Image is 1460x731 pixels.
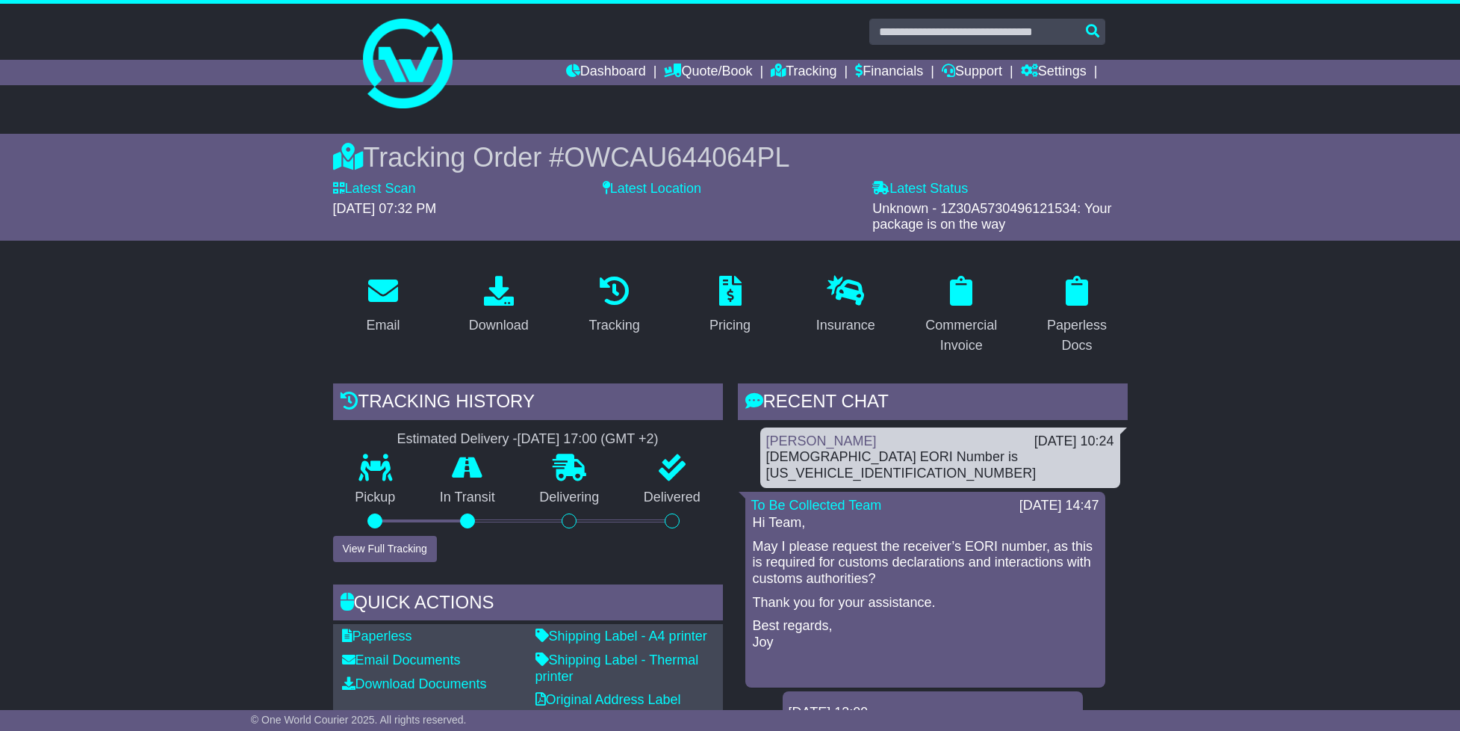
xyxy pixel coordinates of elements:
[518,490,622,506] p: Delivering
[333,141,1128,173] div: Tracking Order #
[753,539,1098,587] p: May I please request the receiver’s EORI number, as this is required for customs declarations and...
[807,271,885,341] a: Insurance
[342,653,461,667] a: Email Documents
[333,490,418,506] p: Pickup
[564,142,789,173] span: OWCAU644064PL
[356,271,409,341] a: Email
[1021,60,1087,85] a: Settings
[342,676,487,691] a: Download Documents
[469,315,529,336] div: Download
[459,271,538,341] a: Download
[872,201,1111,232] span: Unknown - 1Z30A5730496121534: Your package is on the way
[1034,434,1114,450] div: [DATE] 10:24
[855,60,923,85] a: Financials
[417,490,518,506] p: In Transit
[753,595,1098,611] p: Thank you for your assistance.
[535,692,681,707] a: Original Address Label
[709,315,751,336] div: Pricing
[333,585,723,625] div: Quick Actions
[911,271,1012,361] a: Commercial Invoice
[1037,315,1118,356] div: Paperless Docs
[366,315,400,336] div: Email
[766,449,1114,481] div: [DEMOGRAPHIC_DATA] EORI Number is [US_VEHICLE_IDENTIFICATION_NUMBER]
[766,434,877,448] a: [PERSON_NAME]
[753,515,1098,531] p: Hi Team,
[751,498,882,513] a: To Be Collected Team
[603,181,701,197] label: Latest Location
[579,271,649,341] a: Tracking
[816,315,875,336] div: Insurance
[333,431,723,448] div: Estimated Delivery -
[535,653,699,684] a: Shipping Label - Thermal printer
[942,60,1002,85] a: Support
[333,536,437,562] button: View Full Tracking
[753,618,1098,650] p: Best regards, Joy
[789,705,1077,721] div: [DATE] 13:09
[333,181,416,197] label: Latest Scan
[771,60,836,85] a: Tracking
[518,431,659,448] div: [DATE] 17:00 (GMT +2)
[1019,498,1099,514] div: [DATE] 14:47
[566,60,646,85] a: Dashboard
[333,201,437,216] span: [DATE] 07:32 PM
[664,60,752,85] a: Quote/Book
[588,315,639,336] div: Tracking
[251,714,467,726] span: © One World Courier 2025. All rights reserved.
[700,271,760,341] a: Pricing
[535,629,707,644] a: Shipping Label - A4 printer
[621,490,723,506] p: Delivered
[342,629,412,644] a: Paperless
[738,383,1128,424] div: RECENT CHAT
[921,315,1002,356] div: Commercial Invoice
[872,181,968,197] label: Latest Status
[333,383,723,424] div: Tracking history
[1027,271,1128,361] a: Paperless Docs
